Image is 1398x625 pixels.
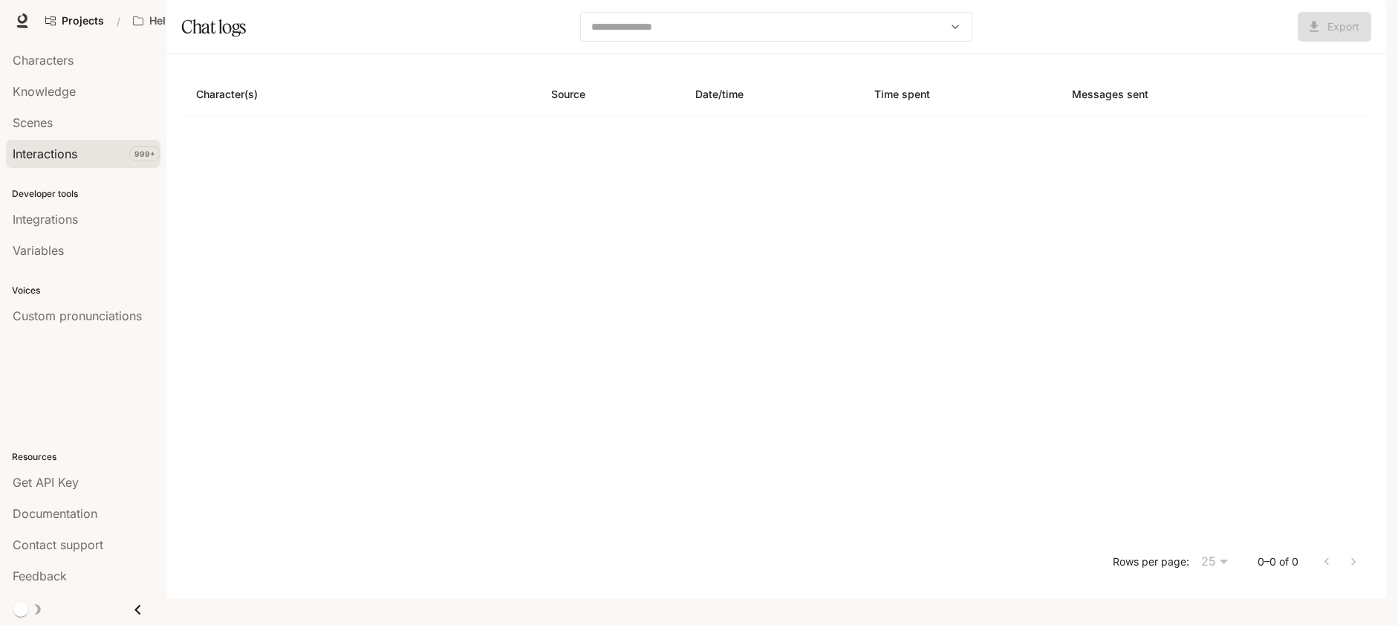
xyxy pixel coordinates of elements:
h1: Chat logs [181,12,246,42]
span: Projects [62,15,104,27]
th: Time spent [862,72,1060,117]
button: Open [945,16,966,37]
p: 0–0 of 0 [1258,554,1298,569]
th: Source [539,72,683,117]
a: Go to projects [39,6,111,36]
div: 25 [1195,550,1234,574]
span: Coming soon [1298,18,1371,33]
p: Rows per page: [1113,554,1189,569]
table: Chat logs [184,72,1368,117]
p: HelveticAR [149,15,204,27]
th: Messages sent [1060,72,1309,117]
button: Open workspace menu [126,6,227,36]
div: / [111,13,126,29]
th: Character(s) [184,72,539,117]
th: Date/time [683,72,862,117]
